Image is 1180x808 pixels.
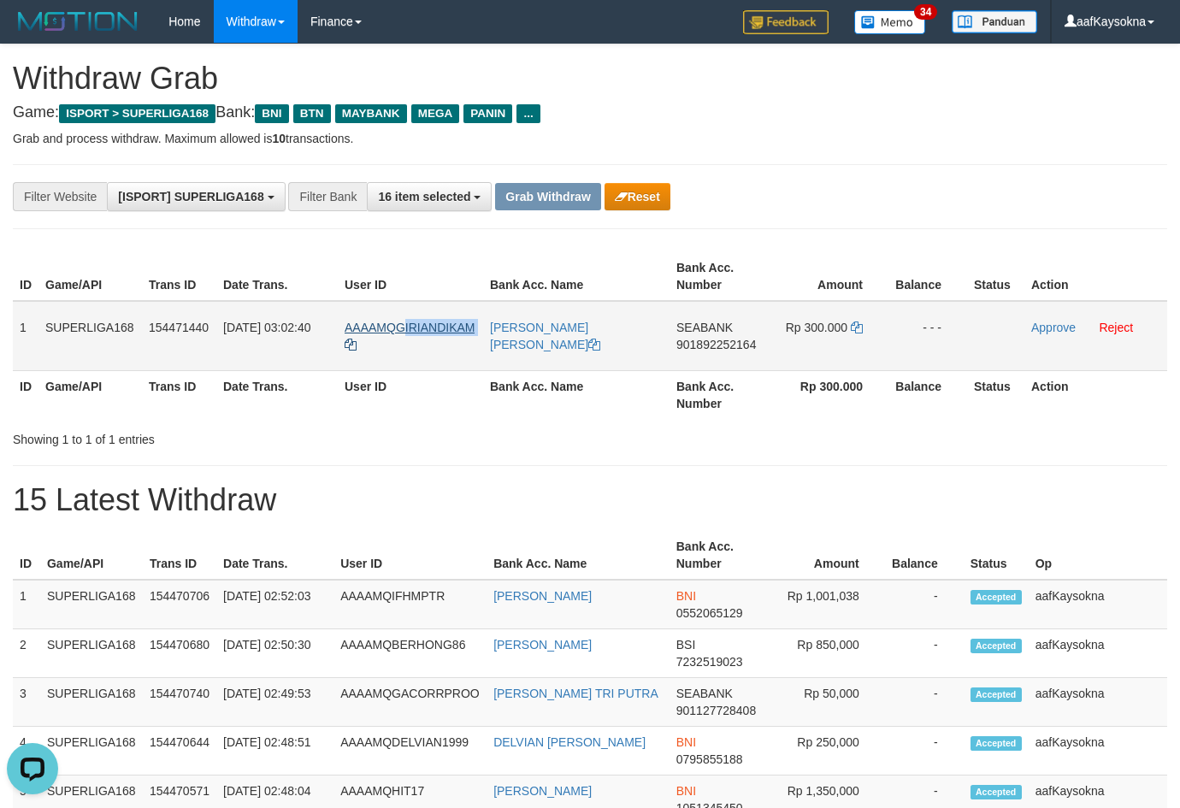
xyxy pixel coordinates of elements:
h1: 15 Latest Withdraw [13,483,1167,517]
th: Status [967,370,1024,419]
th: Action [1024,252,1167,301]
span: SEABANK [676,687,733,700]
th: Bank Acc. Number [670,531,769,580]
th: Date Trans. [216,252,338,301]
td: 4 [13,727,40,776]
td: aafKaysokna [1029,727,1167,776]
div: Filter Website [13,182,107,211]
th: Bank Acc. Number [670,252,770,301]
td: [DATE] 02:52:03 [216,580,333,629]
td: aafKaysokna [1029,580,1167,629]
a: [PERSON_NAME] [493,784,592,798]
span: Copy 901127728408 to clipboard [676,704,756,717]
td: [DATE] 02:50:30 [216,629,333,678]
th: Op [1029,531,1167,580]
button: [ISPORT] SUPERLIGA168 [107,182,285,211]
button: Reset [605,183,670,210]
img: panduan.png [952,10,1037,33]
td: 154470706 [143,580,216,629]
span: MEGA [411,104,460,123]
th: Game/API [40,531,143,580]
td: Rp 250,000 [768,727,884,776]
td: SUPERLIGA168 [38,301,142,371]
th: Trans ID [143,531,216,580]
span: Copy 7232519023 to clipboard [676,655,743,669]
td: - [885,727,964,776]
span: BSI [676,638,696,652]
h4: Game: Bank: [13,104,1167,121]
th: Bank Acc. Name [483,252,670,301]
span: Accepted [971,785,1022,799]
th: Game/API [38,370,142,419]
td: 154470740 [143,678,216,727]
a: Approve [1031,321,1076,334]
th: Bank Acc. Name [487,531,670,580]
td: AAAAMQGACORRPROO [333,678,487,727]
span: BTN [293,104,331,123]
span: MAYBANK [335,104,407,123]
th: Game/API [38,252,142,301]
td: [DATE] 02:49:53 [216,678,333,727]
th: Rp 300.000 [770,370,888,419]
th: User ID [338,252,483,301]
div: Showing 1 to 1 of 1 entries [13,424,479,448]
td: SUPERLIGA168 [40,629,143,678]
td: SUPERLIGA168 [40,678,143,727]
button: Open LiveChat chat widget [7,7,58,58]
span: 154471440 [149,321,209,334]
td: aafKaysokna [1029,678,1167,727]
span: Accepted [971,736,1022,751]
th: User ID [338,370,483,419]
span: [DATE] 03:02:40 [223,321,310,334]
td: 3 [13,678,40,727]
span: BNI [676,589,696,603]
th: Trans ID [142,252,216,301]
td: Rp 1,001,038 [768,580,884,629]
th: Amount [770,252,888,301]
th: Balance [885,531,964,580]
span: [ISPORT] SUPERLIGA168 [118,190,263,203]
th: Action [1024,370,1167,419]
a: Reject [1099,321,1133,334]
td: Rp 50,000 [768,678,884,727]
th: Status [964,531,1029,580]
td: - [885,580,964,629]
h1: Withdraw Grab [13,62,1167,96]
th: Amount [768,531,884,580]
p: Grab and process withdraw. Maximum allowed is transactions. [13,130,1167,147]
img: MOTION_logo.png [13,9,143,34]
td: 1 [13,580,40,629]
span: Accepted [971,639,1022,653]
a: [PERSON_NAME] [493,589,592,603]
span: ISPORT > SUPERLIGA168 [59,104,215,123]
th: ID [13,370,38,419]
a: [PERSON_NAME] [493,638,592,652]
img: Button%20Memo.svg [854,10,926,34]
span: BNI [676,784,696,798]
td: 154470680 [143,629,216,678]
a: AAAAMQGIRIANDIKAM [345,321,475,351]
th: Balance [888,252,967,301]
td: AAAAMQDELVIAN1999 [333,727,487,776]
th: ID [13,531,40,580]
th: User ID [333,531,487,580]
div: Filter Bank [288,182,367,211]
span: Copy 0795855188 to clipboard [676,752,743,766]
span: Copy 0552065129 to clipboard [676,606,743,620]
span: 34 [914,4,937,20]
span: BNI [255,104,288,123]
button: 16 item selected [367,182,492,211]
td: 1 [13,301,38,371]
td: - [885,678,964,727]
td: SUPERLIGA168 [40,727,143,776]
td: - - - [888,301,967,371]
a: [PERSON_NAME] [PERSON_NAME] [490,321,600,351]
th: Bank Acc. Number [670,370,770,419]
span: PANIN [463,104,512,123]
th: Trans ID [142,370,216,419]
span: Rp 300.000 [786,321,847,334]
td: aafKaysokna [1029,629,1167,678]
span: Accepted [971,687,1022,702]
td: AAAAMQBERHONG86 [333,629,487,678]
th: ID [13,252,38,301]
